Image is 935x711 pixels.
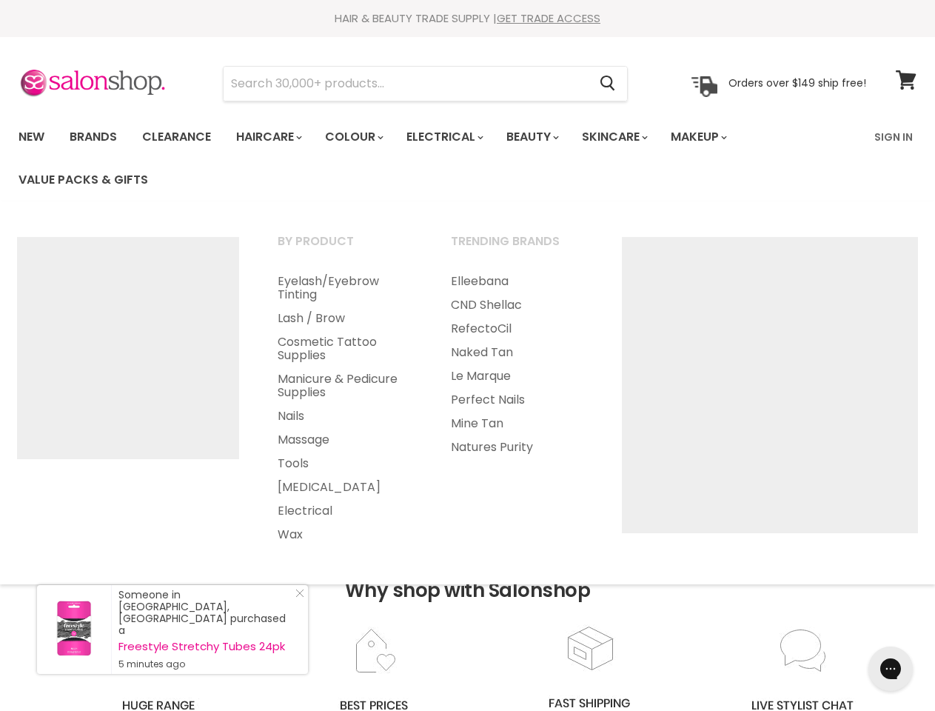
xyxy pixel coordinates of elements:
[588,67,627,101] button: Search
[259,475,429,499] a: [MEDICAL_DATA]
[295,589,304,598] svg: Close Icon
[7,121,56,153] a: New
[432,270,603,293] a: Elleebana
[432,364,603,388] a: Le Marque
[259,270,429,307] a: Eyelash/Eyebrow Tinting
[495,121,568,153] a: Beauty
[58,121,128,153] a: Brands
[259,428,429,452] a: Massage
[432,388,603,412] a: Perfect Nails
[259,499,429,523] a: Electrical
[728,76,866,90] p: Orders over $149 ship free!
[289,589,304,604] a: Close Notification
[259,270,429,547] ul: Main menu
[131,121,222,153] a: Clearance
[259,523,429,547] a: Wax
[118,641,293,652] a: Freestyle Stretchy Tubes 24pk
[432,270,603,459] ul: Main menu
[259,330,429,367] a: Cosmetic Tattoo Supplies
[7,116,865,201] ul: Main menu
[497,10,600,26] a: GET TRADE ACCESS
[432,412,603,435] a: Mine Tan
[660,121,736,153] a: Makeup
[432,230,603,267] a: Trending Brands
[223,66,628,101] form: Product
[432,341,603,364] a: Naked Tan
[118,589,293,670] div: Someone in [GEOGRAPHIC_DATA], [GEOGRAPHIC_DATA] purchased a
[865,121,922,153] a: Sign In
[7,164,159,196] a: Value Packs & Gifts
[432,435,603,459] a: Natures Purity
[259,452,429,475] a: Tools
[118,658,293,670] small: 5 minutes ago
[259,307,429,330] a: Lash / Brow
[37,585,111,674] a: Visit product page
[314,121,392,153] a: Colour
[395,121,492,153] a: Electrical
[259,367,429,404] a: Manicure & Pedicure Supplies
[259,404,429,428] a: Nails
[571,121,657,153] a: Skincare
[432,293,603,317] a: CND Shellac
[432,317,603,341] a: RefectoCil
[861,641,920,696] iframe: Gorgias live chat messenger
[225,121,311,153] a: Haircare
[224,67,588,101] input: Search
[259,230,429,267] a: By Product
